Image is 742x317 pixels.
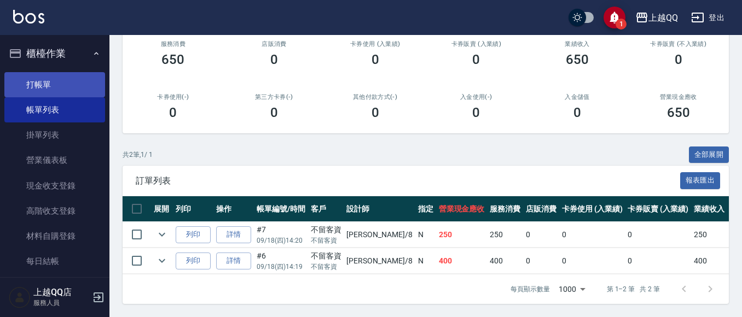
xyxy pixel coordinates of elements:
[344,222,415,248] td: [PERSON_NAME] /8
[254,196,308,222] th: 帳單編號/時間
[559,196,625,222] th: 卡券使用 (入業績)
[257,262,305,272] p: 09/18 (四) 14:19
[523,222,559,248] td: 0
[136,93,211,101] h2: 卡券使用(-)
[559,222,625,248] td: 0
[338,93,413,101] h2: 其他付款方式(-)
[540,93,615,101] h2: 入金儲值
[4,198,105,224] a: 高階收支登錄
[311,250,341,262] div: 不留客資
[270,52,278,67] h3: 0
[344,196,415,222] th: 設計師
[123,150,153,160] p: 共 2 筆, 1 / 1
[540,40,615,48] h2: 業績收入
[9,286,31,308] img: Person
[439,93,514,101] h2: 入金使用(-)
[270,105,278,120] h3: 0
[691,196,727,222] th: 業績收入
[257,236,305,245] p: 09/18 (四) 14:20
[472,105,480,120] h3: 0
[4,274,105,300] a: 排班表
[554,274,589,304] div: 1000
[254,248,308,274] td: #6
[213,196,254,222] th: 操作
[4,173,105,198] a: 現金收支登錄
[311,262,341,272] p: 不留客資
[176,253,211,269] button: 列印
[254,222,308,248] td: #7
[648,11,678,25] div: 上越QQ
[689,146,729,163] button: 全部展開
[176,226,211,243] button: 列印
[216,253,251,269] a: 詳情
[372,52,379,67] h3: 0
[415,196,436,222] th: 指定
[4,72,105,97] a: 打帳單
[4,39,105,68] button: 櫃檯作業
[511,284,550,294] p: 每頁顯示數量
[173,196,213,222] th: 列印
[136,175,680,186] span: 訂單列表
[607,284,660,294] p: 第 1–2 筆 共 2 筆
[151,196,173,222] th: 展開
[631,7,682,29] button: 上越QQ
[487,222,523,248] td: 250
[33,287,89,298] h5: 上越QQ店
[566,52,589,67] h3: 650
[680,172,721,189] button: 報表匯出
[237,40,312,48] h2: 店販消費
[154,253,170,269] button: expand row
[344,248,415,274] td: [PERSON_NAME] /8
[641,40,716,48] h2: 卡券販賣 (不入業績)
[604,7,625,28] button: save
[691,248,727,274] td: 400
[4,122,105,148] a: 掛單列表
[625,248,691,274] td: 0
[415,222,436,248] td: N
[4,249,105,274] a: 每日結帳
[372,105,379,120] h3: 0
[641,93,716,101] h2: 營業現金應收
[616,19,627,30] span: 1
[625,222,691,248] td: 0
[4,148,105,173] a: 營業儀表板
[338,40,413,48] h2: 卡券使用 (入業績)
[675,52,682,67] h3: 0
[154,226,170,243] button: expand row
[311,236,341,245] p: 不留客資
[559,248,625,274] td: 0
[161,52,184,67] h3: 650
[436,222,488,248] td: 250
[311,224,341,236] div: 不留客資
[13,10,44,24] img: Logo
[4,97,105,122] a: 帳單列表
[415,248,436,274] td: N
[691,222,727,248] td: 250
[436,196,488,222] th: 營業現金應收
[573,105,581,120] h3: 0
[308,196,344,222] th: 客戶
[216,226,251,243] a: 詳情
[472,52,480,67] h3: 0
[136,40,211,48] h3: 服務消費
[523,196,559,222] th: 店販消費
[169,105,177,120] h3: 0
[439,40,514,48] h2: 卡券販賣 (入業績)
[436,248,488,274] td: 400
[487,196,523,222] th: 服務消費
[237,93,312,101] h2: 第三方卡券(-)
[667,105,690,120] h3: 650
[680,175,721,185] a: 報表匯出
[4,224,105,249] a: 材料自購登錄
[625,196,691,222] th: 卡券販賣 (入業績)
[687,8,729,28] button: 登出
[33,298,89,308] p: 服務人員
[487,248,523,274] td: 400
[523,248,559,274] td: 0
